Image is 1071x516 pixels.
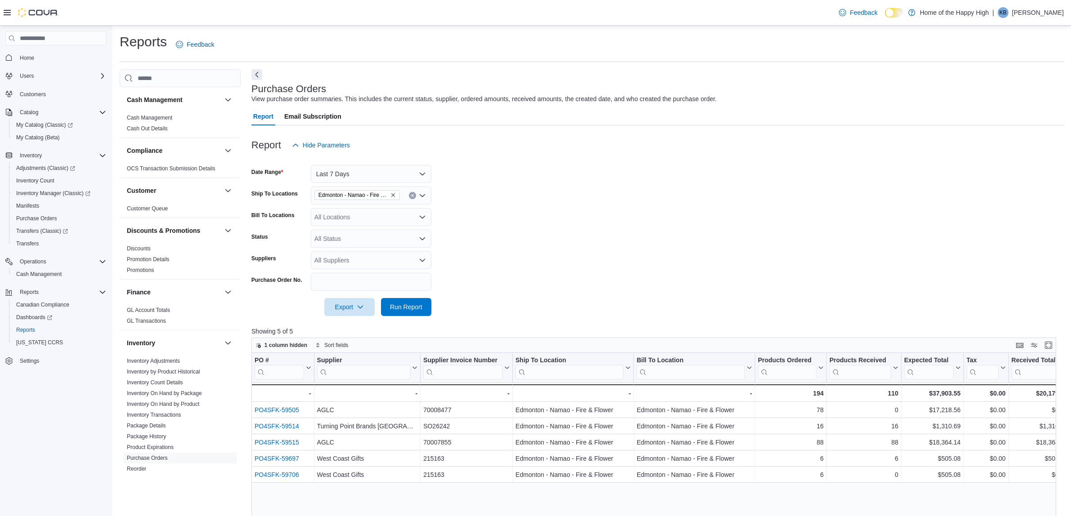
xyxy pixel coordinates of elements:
div: Discounts & Promotions [120,243,241,279]
button: Customer [223,185,233,196]
div: Edmonton - Namao - Fire & Flower [636,454,752,464]
div: Supplier [317,356,410,379]
button: Last 7 Days [311,165,431,183]
button: Bill To Location [636,356,752,379]
span: Email Subscription [284,107,341,125]
input: Dark Mode [885,8,904,18]
a: Adjustments (Classic) [13,163,79,173]
div: - [423,388,510,399]
nav: Complex example [5,47,106,391]
div: Edmonton - Namao - Fire & Flower [515,454,631,464]
div: Bill To Location [636,356,744,379]
div: $20,179.91 [1011,388,1067,399]
a: Customer Queue [127,205,168,212]
button: Discounts & Promotions [223,225,233,236]
div: Bill To Location [636,356,744,365]
span: Reorder [127,465,146,472]
div: - [515,388,631,399]
button: Next [251,69,262,80]
span: Reports [13,325,106,335]
button: Finance [127,288,221,297]
button: Open list of options [419,214,426,221]
button: Catalog [16,107,42,118]
div: $0.00 [966,437,1005,448]
a: Purchase Orders [13,213,61,224]
span: Manifests [16,202,39,209]
div: $18,364.14 [904,437,961,448]
a: PO4SFK-59697 [255,455,299,463]
a: PO4SFK-59505 [255,407,299,414]
button: Canadian Compliance [9,298,110,311]
div: Products Received [829,356,891,365]
button: Inventory Count [9,174,110,187]
span: KB [999,7,1007,18]
span: Cash Management [16,271,62,278]
span: Edmonton - Namao - Fire & Flower [318,191,389,200]
button: Users [16,71,37,81]
span: Purchase Orders [13,213,106,224]
span: Feedback [187,40,214,49]
div: $505.08 [904,470,961,480]
span: Adjustments (Classic) [16,165,75,172]
a: Inventory Count [13,175,58,186]
span: Adjustments (Classic) [13,163,106,173]
p: | [992,7,994,18]
h3: Discounts & Promotions [127,226,200,235]
button: Supplier Invoice Number [423,356,510,379]
div: View purchase order summaries. This includes the current status, supplier, ordered amounts, recei... [251,94,717,104]
a: Canadian Compliance [13,299,73,310]
a: Reports [13,325,39,335]
div: 194 [758,388,824,399]
a: Inventory On Hand by Package [127,390,202,396]
a: My Catalog (Classic) [13,120,76,130]
span: Edmonton - Namao - Fire & Flower [314,190,400,200]
span: Canadian Compliance [13,299,106,310]
a: Manifests [13,200,43,211]
a: Feedback [172,36,218,53]
a: Inventory by Product Historical [127,369,200,375]
button: Settings [2,354,110,367]
span: Inventory Manager (Classic) [16,190,90,197]
a: Inventory Manager (Classic) [13,188,94,199]
div: Edmonton - Namao - Fire & Flower [636,421,752,432]
span: Transfers (Classic) [13,226,106,236]
a: Cash Out Details [127,125,168,132]
div: Tax [966,356,998,379]
div: Products Received [829,356,891,379]
div: 6 [829,454,898,464]
div: $0.00 [966,454,1005,464]
div: 70007855 [423,437,510,448]
div: Supplier Invoice Number [423,356,502,379]
span: Reports [20,289,39,296]
a: Settings [16,356,43,366]
label: Suppliers [251,255,276,262]
a: Dashboards [9,311,110,324]
button: Transfers [9,237,110,250]
span: [US_STATE] CCRS [16,339,63,346]
button: Finance [223,287,233,298]
div: Products Ordered [758,356,816,379]
span: Inventory Count [16,177,54,184]
button: Products Ordered [758,356,824,379]
button: Inventory [127,338,221,347]
span: Cash Management [127,114,172,121]
div: - [317,388,417,399]
button: Inventory [16,150,45,161]
button: Enter fullscreen [1043,340,1054,351]
a: Transfers (Classic) [13,226,72,236]
span: Customers [20,91,46,98]
div: Turning Point Brands [GEOGRAPHIC_DATA] [317,421,417,432]
div: Edmonton - Namao - Fire & Flower [515,470,631,480]
h3: Cash Management [127,95,183,104]
button: Open list of options [419,257,426,264]
span: Catalog [20,109,38,116]
span: Inventory by Product Historical [127,368,200,375]
div: 0 [829,470,898,480]
span: My Catalog (Classic) [13,120,106,130]
div: $0.00 [966,421,1005,432]
div: 110 [829,388,898,399]
button: Customer [127,186,221,195]
p: [PERSON_NAME] [1012,7,1064,18]
h3: Inventory [127,338,155,347]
